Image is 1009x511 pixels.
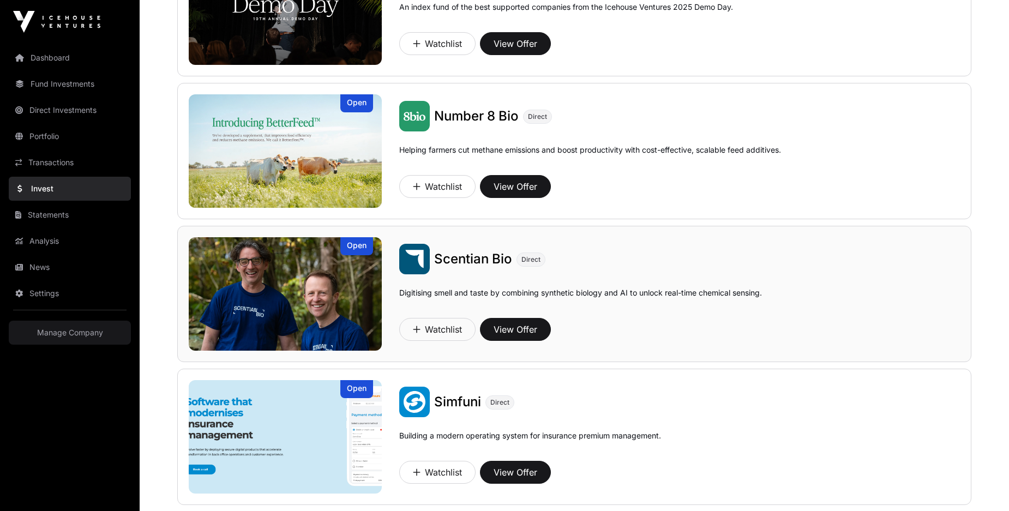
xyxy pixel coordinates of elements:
img: Number 8 Bio [399,101,430,131]
img: Simfuni [399,387,430,417]
img: Icehouse Ventures Logo [13,11,100,33]
a: Analysis [9,229,131,253]
a: Fund Investments [9,72,131,96]
img: Scentian Bio [399,244,430,274]
img: Scentian Bio [189,237,382,351]
a: Dashboard [9,46,131,70]
button: View Offer [480,318,551,341]
a: Statements [9,203,131,227]
div: Open [340,94,373,112]
button: Watchlist [399,461,476,484]
span: Scentian Bio [434,251,512,267]
a: News [9,255,131,279]
button: View Offer [480,461,551,484]
span: Direct [521,255,540,264]
button: Watchlist [399,318,476,341]
a: Scentian BioOpen [189,237,382,351]
div: Open [340,237,373,255]
a: Direct Investments [9,98,131,122]
span: Number 8 Bio [434,108,519,124]
a: Simfuni [434,393,481,411]
a: Settings [9,281,131,305]
span: Direct [528,112,547,121]
a: Transactions [9,151,131,175]
img: Number 8 Bio [189,94,382,208]
span: Direct [490,398,509,407]
button: Watchlist [399,175,476,198]
p: Building a modern operating system for insurance premium management. [399,430,661,456]
iframe: Chat Widget [954,459,1009,511]
img: Simfuni [189,380,382,494]
button: View Offer [480,32,551,55]
a: Invest [9,177,131,201]
p: Digitising smell and taste by combining synthetic biology and AI to unlock real-time chemical sen... [399,287,762,314]
span: Simfuni [434,394,481,410]
p: Helping farmers cut methane emissions and boost productivity with cost-effective, scalable feed a... [399,145,781,171]
div: Open [340,380,373,398]
a: SimfuniOpen [189,380,382,494]
a: Number 8 Bio [434,107,519,125]
button: Watchlist [399,32,476,55]
button: View Offer [480,175,551,198]
a: Scentian Bio [434,250,512,268]
a: Portfolio [9,124,131,148]
p: An index fund of the best supported companies from the Icehouse Ventures 2025 Demo Day. [399,2,733,13]
a: Number 8 BioOpen [189,94,382,208]
a: Manage Company [9,321,131,345]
